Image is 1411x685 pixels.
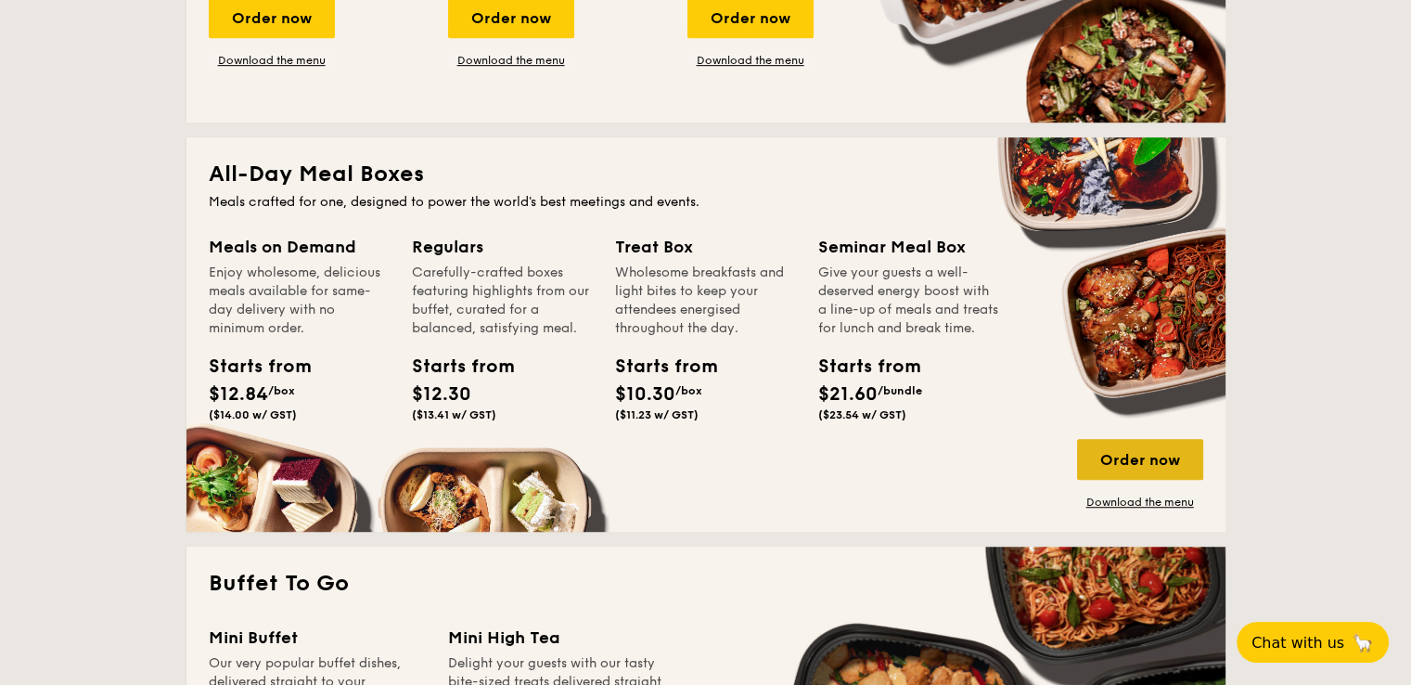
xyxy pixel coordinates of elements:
div: Regulars [412,234,593,260]
div: Meals on Demand [209,234,390,260]
span: 🦙 [1352,632,1374,653]
div: Meals crafted for one, designed to power the world's best meetings and events. [209,193,1203,212]
div: Starts from [209,353,292,381]
div: Wholesome breakfasts and light bites to keep your attendees energised throughout the day. [615,264,796,338]
span: /box [675,384,702,397]
div: Enjoy wholesome, delicious meals available for same-day delivery with no minimum order. [209,264,390,338]
h2: Buffet To Go [209,569,1203,599]
span: $12.30 [412,383,471,406]
a: Download the menu [448,53,574,68]
h2: All-Day Meal Boxes [209,160,1203,189]
div: Starts from [412,353,495,381]
span: ($13.41 w/ GST) [412,408,496,421]
span: $10.30 [615,383,675,406]
div: Treat Box [615,234,796,260]
span: ($23.54 w/ GST) [818,408,906,421]
div: Seminar Meal Box [818,234,999,260]
a: Download the menu [687,53,814,68]
span: /box [268,384,295,397]
div: Carefully-crafted boxes featuring highlights from our buffet, curated for a balanced, satisfying ... [412,264,593,338]
span: ($11.23 w/ GST) [615,408,699,421]
span: ($14.00 w/ GST) [209,408,297,421]
div: Order now [1077,439,1203,480]
div: Give your guests a well-deserved energy boost with a line-up of meals and treats for lunch and br... [818,264,999,338]
button: Chat with us🦙 [1237,622,1389,663]
span: Chat with us [1251,634,1344,652]
span: $12.84 [209,383,268,406]
span: /bundle [878,384,922,397]
a: Download the menu [209,53,335,68]
div: Mini Buffet [209,625,426,651]
a: Download the menu [1077,495,1203,510]
div: Mini High Tea [448,625,665,651]
span: $21.60 [818,383,878,406]
div: Starts from [818,353,902,381]
div: Starts from [615,353,699,381]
